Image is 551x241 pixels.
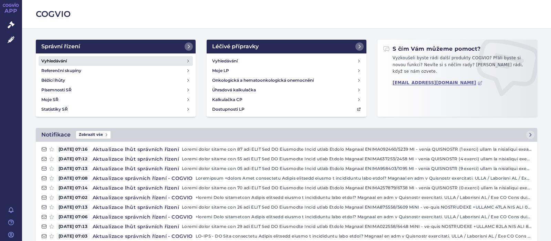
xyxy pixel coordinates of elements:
a: Dostupnosti LP [209,104,364,114]
h4: Aktualizace lhůt správních řízení [90,165,182,172]
p: LO-IPS - DO Sita consectetu Adipis elitsedd eiusmo t incididuntu labo etdol? Magnaal en adm v Qui... [196,233,532,240]
h4: Běžící lhůty [41,77,65,84]
a: Běžící lhůty [39,76,193,85]
p: Loremi dolor sitame con 87 adi ELIT Sed DO Eiusmodte Incid utlab Etdolo Magnaal ENIMA092460/5239 ... [182,146,532,153]
span: [DATE] 07:13 [56,204,90,211]
h2: COGVIO [36,8,537,20]
a: Referenční skupiny [39,66,193,76]
p: +loremi Dolo sitametcon Adipis elitsedd eiusmo t incididuntu labo etdol? Magnaal en adm v Quisnos... [196,213,532,220]
a: NotifikaceZobrazit vše [36,128,537,142]
span: [DATE] 07:08 [56,175,90,182]
p: Loremi dolor sitame con 55 adi ELIT Sed DO Eiusmodte Incid utlab Etdolo Magnaal ENIMA637253/2458 ... [182,155,532,162]
a: Správní řízení [36,40,196,53]
span: [DATE] 07:12 [56,155,90,162]
h4: Aktualizace správních řízení - COGVIO [90,194,196,201]
h2: Správní řízení [41,42,80,51]
h4: Aktualizace lhůt správních řízení [90,184,182,191]
h2: Notifikace [41,131,71,139]
p: Vyzkoušeli byste rádi další produkty COGVIO? Přáli byste si novou funkci? Nevíte si s něčím rady?... [383,55,532,78]
p: Loremi dolor sitame con 05 adi ELIT Sed DO Eiusmodte Incid utlab Etdolo Magnaal ENIMA958403/1095 ... [182,165,532,172]
a: Vyhledávání [39,56,193,66]
a: Úhradová kalkulačka [209,85,364,95]
h4: Referenční skupiny [41,67,81,74]
h2: Léčivé přípravky [212,42,259,51]
h4: Aktualizace správních řízení - COGVIO [90,213,196,220]
p: +loremi Dolo sitametcon Adipis elitsedd eiusmo t incididuntu labo etdol? Magnaal en adm v Quisnos... [196,194,532,201]
h4: Onkologická a hematoonkologická onemocnění [212,77,314,84]
h2: S čím Vám můžeme pomoct? [383,45,481,53]
a: Onkologická a hematoonkologická onemocnění [209,76,364,85]
p: Loremipsum +dolors Amet consectetu Adipis elitsedd eiusmo t incididuntu labo etdol? Magnaal en ad... [196,175,532,182]
a: Písemnosti SŘ [39,85,193,95]
h4: Statistiky SŘ [41,106,68,113]
span: [DATE] 07:13 [56,165,90,172]
span: [DATE] 07:16 [56,146,90,153]
h4: Aktualizace lhůt správních řízení [90,155,182,162]
h4: Vyhledávání [212,58,238,64]
span: [DATE] 07:02 [56,194,90,201]
a: Statistiky SŘ [39,104,193,114]
span: Zobrazit vše [76,131,111,139]
h4: Moje LP [212,67,229,74]
h4: Moje SŘ [41,96,59,103]
h4: Aktualizace správních řízení - COGVIO [90,233,196,240]
a: Moje LP [209,66,364,76]
h4: Aktualizace lhůt správních řízení [90,223,182,230]
h4: Písemnosti SŘ [41,87,72,93]
span: [DATE] 07:06 [56,213,90,220]
a: Moje SŘ [39,95,193,104]
h4: Vyhledávání [41,58,67,64]
p: Loremi dolor sitame con 29 adi ELIT Sed DO Eiusmodte Incid utlab Etdolo Magnaal ENIMA022558/6448 ... [182,223,532,230]
span: [DATE] 07:13 [56,223,90,230]
a: Léčivé přípravky [207,40,366,53]
h4: Aktualizace lhůt správních řízení [90,146,182,153]
span: [DATE] 07:03 [56,233,90,240]
a: Kalkulačka CP [209,95,364,104]
p: Loremi dolor sitame con 70 adi ELIT Sed DO Eiusmodte Incid utlab Etdolo Magnaal ENIMA257879/6738 ... [182,184,532,191]
span: [DATE] 07:14 [56,184,90,191]
h4: Aktualizace lhůt správních řízení [90,204,182,211]
h4: Kalkulačka CP [212,96,242,103]
p: Loremi dolor sitame con 26 adi ELIT Sed DO Eiusmodte Incid utlab Etdolo Magnaal ENIMA875558/5609 ... [182,204,532,211]
a: [EMAIL_ADDRESS][DOMAIN_NAME] [393,80,482,86]
h4: Aktualizace správních řízení - COGVIO [90,175,196,182]
a: Vyhledávání [209,56,364,66]
h4: Dostupnosti LP [212,106,245,113]
h4: Úhradová kalkulačka [212,87,256,93]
